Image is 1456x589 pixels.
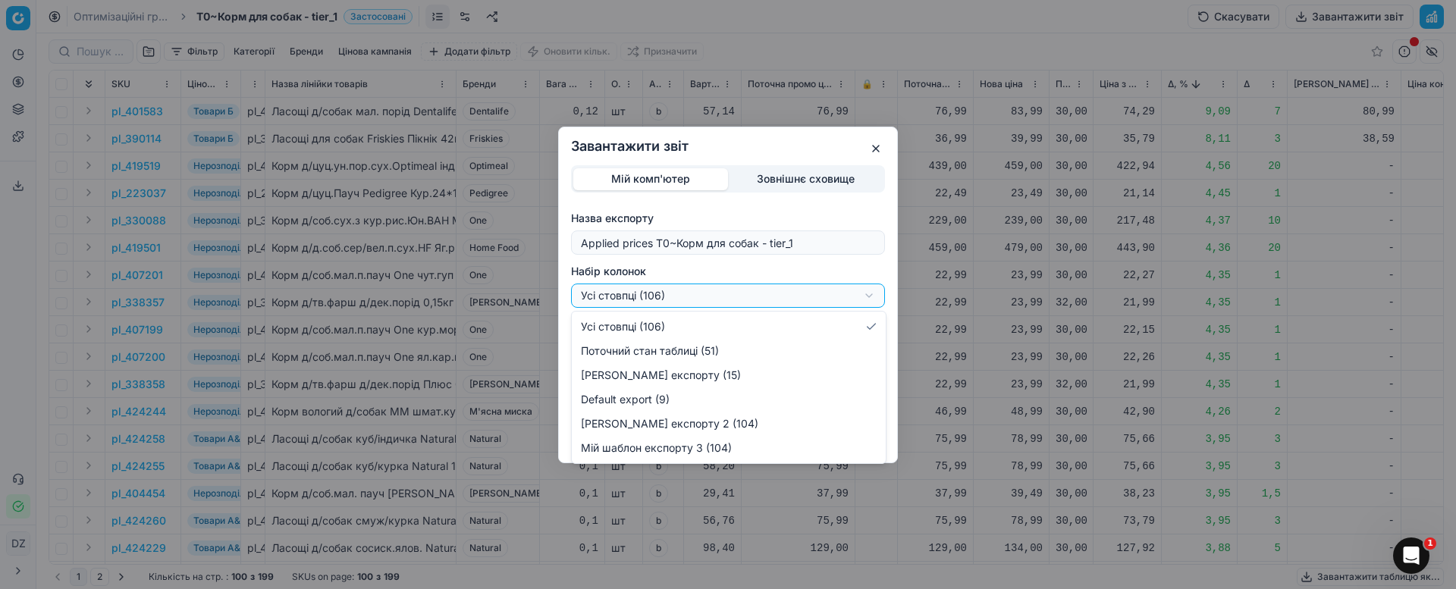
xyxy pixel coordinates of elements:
[581,392,670,407] span: Default export (9)
[581,416,758,431] span: [PERSON_NAME] експорту 2 (104)
[581,343,719,359] span: Поточний стан таблиці (51)
[581,440,732,456] span: Мій шаблон експорту 3 (104)
[1393,537,1429,574] iframe: Intercom live chat
[1424,537,1436,550] span: 1
[581,368,741,383] span: [PERSON_NAME] експорту (15)
[581,319,665,334] span: Усі стовпці (106)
